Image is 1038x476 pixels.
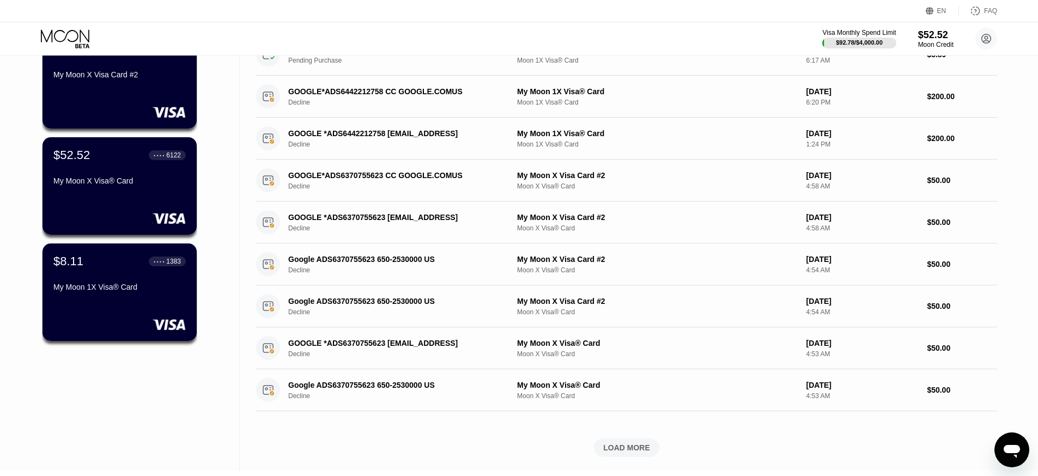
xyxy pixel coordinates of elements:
[806,350,919,358] div: 4:53 AM
[806,141,919,148] div: 1:24 PM
[517,99,798,106] div: Moon 1X Visa® Card
[806,392,919,400] div: 4:53 AM
[517,381,798,389] div: My Moon X Visa® Card
[43,137,197,235] div: $52.52● ● ● ●6122My Moon X Visa® Card
[927,260,997,268] div: $50.00
[836,39,883,46] div: $92.78 / $4,000.00
[927,386,997,394] div: $50.00
[806,129,919,138] div: [DATE]
[806,381,919,389] div: [DATE]
[288,297,500,306] div: Google ADS6370755623 650-2530000 US
[806,57,919,64] div: 6:17 AM
[517,213,798,222] div: My Moon X Visa Card #2
[806,182,919,190] div: 4:58 AM
[918,29,954,48] div: $52.52Moon Credit
[256,202,997,243] div: GOOGLE *ADS6370755623 [EMAIL_ADDRESS]DeclineMy Moon X Visa Card #2Moon X Visa® Card[DATE]4:58 AM$...
[918,29,954,41] div: $52.52
[288,255,500,264] div: Google ADS6370755623 650-2530000 US
[53,176,186,185] div: My Moon X Visa® Card
[43,31,197,129] div: $52.52● ● ● ●6533My Moon X Visa Card #2
[288,350,515,358] div: Decline
[256,160,997,202] div: GOOGLE*ADS6370755623 CC GOOGLE.COMUSDeclineMy Moon X Visa Card #2Moon X Visa® Card[DATE]4:58 AM$5...
[927,134,997,143] div: $200.00
[53,70,186,79] div: My Moon X Visa Card #2
[517,308,798,316] div: Moon X Visa® Card
[517,141,798,148] div: Moon 1X Visa® Card
[517,297,798,306] div: My Moon X Visa Card #2
[822,29,896,36] div: Visa Monthly Spend Limit
[806,339,919,347] div: [DATE]
[806,308,919,316] div: 4:54 AM
[927,92,997,101] div: $200.00
[926,5,959,16] div: EN
[517,182,798,190] div: Moon X Visa® Card
[822,29,896,48] div: Visa Monthly Spend Limit$92.78/$4,000.00
[959,5,997,16] div: FAQ
[256,438,997,457] div: LOAD MORE
[517,171,798,180] div: My Moon X Visa Card #2
[806,213,919,222] div: [DATE]
[806,87,919,96] div: [DATE]
[288,392,515,400] div: Decline
[288,171,500,180] div: GOOGLE*ADS6370755623 CC GOOGLE.COMUS
[927,302,997,310] div: $50.00
[288,213,500,222] div: GOOGLE *ADS6370755623 [EMAIL_ADDRESS]
[154,260,165,263] div: ● ● ● ●
[53,254,83,268] div: $8.11
[43,243,197,341] div: $8.11● ● ● ●1383My Moon 1X Visa® Card
[517,266,798,274] div: Moon X Visa® Card
[288,266,515,274] div: Decline
[256,327,997,369] div: GOOGLE *ADS6370755623 [EMAIL_ADDRESS]DeclineMy Moon X Visa® CardMoon X Visa® Card[DATE]4:53 AM$50.00
[288,308,515,316] div: Decline
[288,87,500,96] div: GOOGLE*ADS6442212758 CC GOOGLE.COMUS
[166,258,181,265] div: 1383
[288,141,515,148] div: Decline
[806,255,919,264] div: [DATE]
[927,344,997,352] div: $50.00
[806,224,919,232] div: 4:58 AM
[517,392,798,400] div: Moon X Visa® Card
[806,266,919,274] div: 4:54 AM
[806,171,919,180] div: [DATE]
[154,154,165,157] div: ● ● ● ●
[517,87,798,96] div: My Moon 1X Visa® Card
[288,381,500,389] div: Google ADS6370755623 650-2530000 US
[517,350,798,358] div: Moon X Visa® Card
[53,148,90,162] div: $52.52
[288,182,515,190] div: Decline
[53,283,186,291] div: My Moon 1X Visa® Card
[288,129,500,138] div: GOOGLE *ADS6442212758 [EMAIL_ADDRESS]
[288,224,515,232] div: Decline
[517,57,798,64] div: Moon 1X Visa® Card
[517,129,798,138] div: My Moon 1X Visa® Card
[256,118,997,160] div: GOOGLE *ADS6442212758 [EMAIL_ADDRESS]DeclineMy Moon 1X Visa® CardMoon 1X Visa® Card[DATE]1:24 PM$...
[517,339,798,347] div: My Moon X Visa® Card
[517,224,798,232] div: Moon X Visa® Card
[806,297,919,306] div: [DATE]
[256,369,997,411] div: Google ADS6370755623 650-2530000 USDeclineMy Moon X Visa® CardMoon X Visa® Card[DATE]4:53 AM$50.00
[256,76,997,118] div: GOOGLE*ADS6442212758 CC GOOGLE.COMUSDeclineMy Moon 1X Visa® CardMoon 1X Visa® Card[DATE]6:20 PM$2...
[603,443,650,453] div: LOAD MORE
[288,339,500,347] div: GOOGLE *ADS6370755623 [EMAIL_ADDRESS]
[256,243,997,285] div: Google ADS6370755623 650-2530000 USDeclineMy Moon X Visa Card #2Moon X Visa® Card[DATE]4:54 AM$50.00
[927,176,997,185] div: $50.00
[994,432,1029,467] iframe: Button to launch messaging window, conversation in progress
[288,57,515,64] div: Pending Purchase
[288,99,515,106] div: Decline
[927,218,997,227] div: $50.00
[918,41,954,48] div: Moon Credit
[937,7,946,15] div: EN
[984,7,997,15] div: FAQ
[166,151,181,159] div: 6122
[256,285,997,327] div: Google ADS6370755623 650-2530000 USDeclineMy Moon X Visa Card #2Moon X Visa® Card[DATE]4:54 AM$50.00
[806,99,919,106] div: 6:20 PM
[517,255,798,264] div: My Moon X Visa Card #2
